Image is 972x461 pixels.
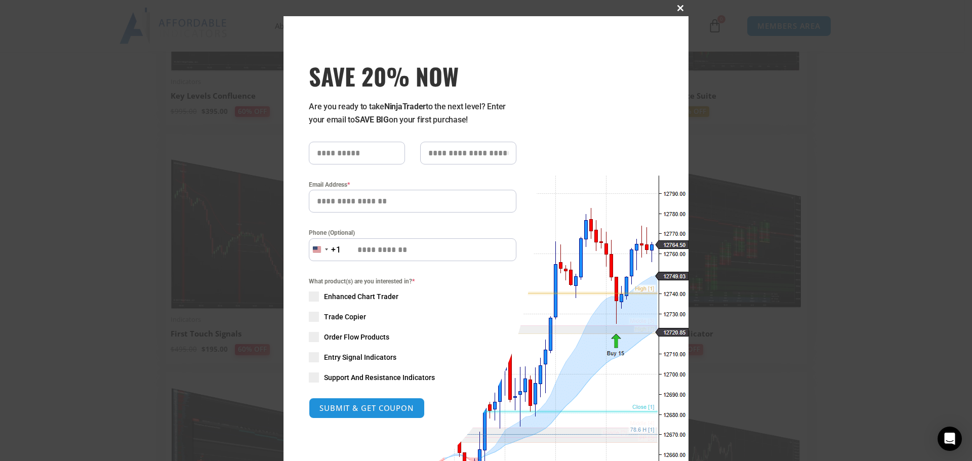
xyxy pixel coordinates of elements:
[309,276,516,286] span: What product(s) are you interested in?
[331,243,341,257] div: +1
[309,62,516,90] span: SAVE 20% NOW
[309,291,516,302] label: Enhanced Chart Trader
[309,100,516,127] p: Are you ready to take to the next level? Enter your email to on your first purchase!
[938,427,962,451] div: Open Intercom Messenger
[324,372,435,383] span: Support And Resistance Indicators
[324,291,398,302] span: Enhanced Chart Trader
[309,238,341,261] button: Selected country
[384,102,426,111] strong: NinjaTrader
[309,398,425,418] button: SUBMIT & GET COUPON
[309,228,516,238] label: Phone (Optional)
[355,115,389,124] strong: SAVE BIG
[309,352,516,362] label: Entry Signal Indicators
[324,352,396,362] span: Entry Signal Indicators
[309,180,516,190] label: Email Address
[309,372,516,383] label: Support And Resistance Indicators
[309,312,516,322] label: Trade Copier
[309,332,516,342] label: Order Flow Products
[324,332,389,342] span: Order Flow Products
[324,312,366,322] span: Trade Copier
